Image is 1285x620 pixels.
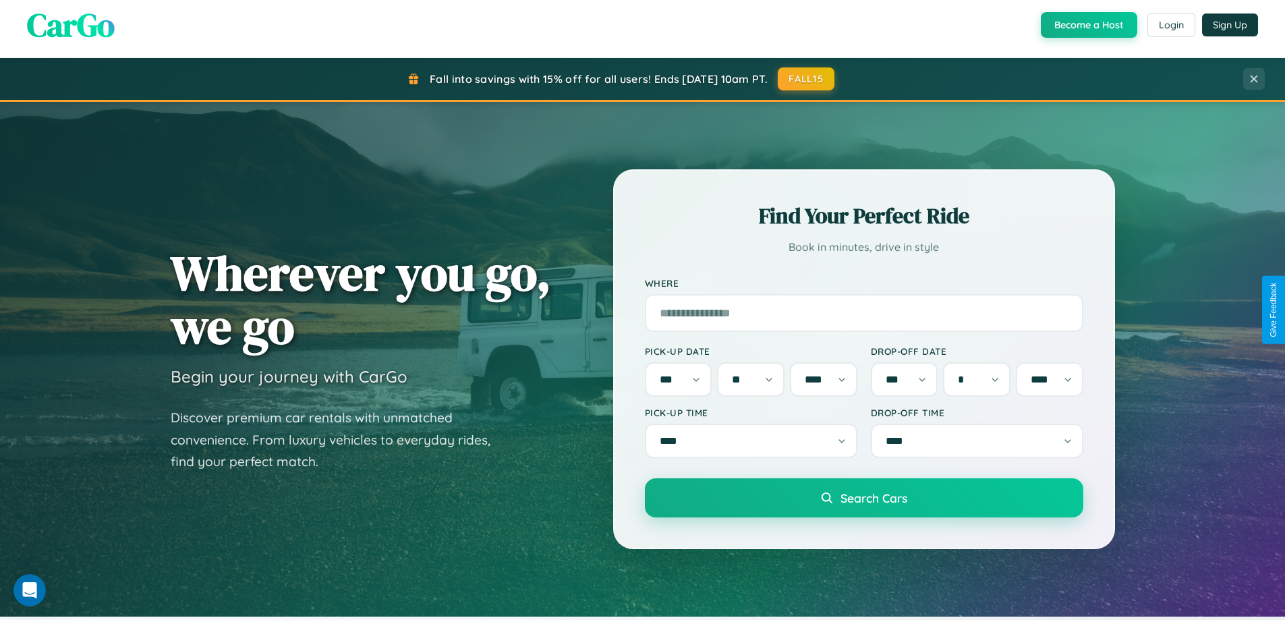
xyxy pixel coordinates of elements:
h1: Wherever you go, we go [171,246,551,353]
button: Search Cars [645,478,1083,517]
label: Pick-up Time [645,407,857,418]
h3: Begin your journey with CarGo [171,366,407,387]
span: CarGo [27,3,115,47]
p: Discover premium car rentals with unmatched convenience. From luxury vehicles to everyday rides, ... [171,407,508,473]
label: Drop-off Time [871,407,1083,418]
button: FALL15 [778,67,834,90]
label: Where [645,277,1083,289]
h2: Find Your Perfect Ride [645,201,1083,231]
p: Book in minutes, drive in style [645,237,1083,257]
label: Pick-up Date [645,345,857,357]
button: Become a Host [1041,12,1137,38]
button: Login [1147,13,1195,37]
iframe: Intercom live chat [13,574,46,607]
span: Fall into savings with 15% off for all users! Ends [DATE] 10am PT. [430,72,768,86]
label: Drop-off Date [871,345,1083,357]
div: Give Feedback [1269,283,1278,337]
button: Sign Up [1202,13,1258,36]
span: Search Cars [840,490,907,505]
